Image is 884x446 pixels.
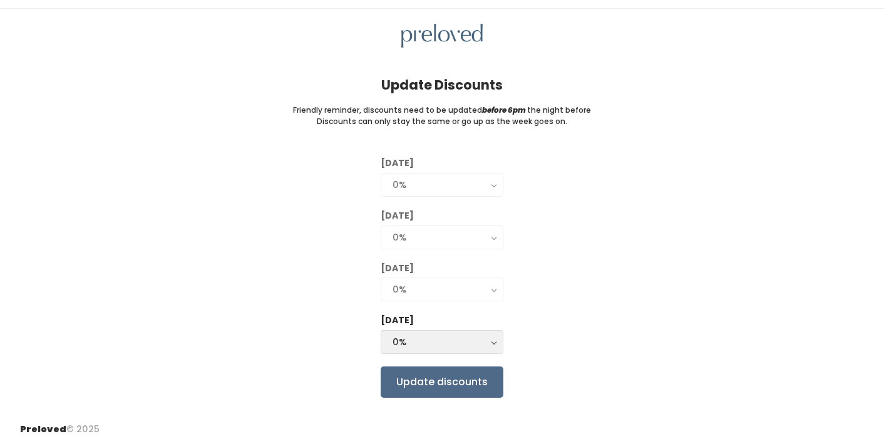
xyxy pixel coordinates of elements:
label: [DATE] [381,209,414,222]
button: 0% [381,330,503,354]
div: 0% [393,335,491,349]
div: 0% [393,178,491,192]
div: © 2025 [20,413,100,436]
img: preloved logo [401,24,483,48]
small: Discounts can only stay the same or go up as the week goes on. [317,116,567,127]
label: [DATE] [381,314,414,327]
h4: Update Discounts [381,78,503,92]
input: Update discounts [381,366,503,398]
div: 0% [393,231,491,244]
label: [DATE] [381,157,414,170]
button: 0% [381,173,503,197]
i: before 6pm [482,105,526,115]
label: [DATE] [381,262,414,275]
button: 0% [381,277,503,301]
div: 0% [393,283,491,296]
span: Preloved [20,423,66,435]
small: Friendly reminder, discounts need to be updated the night before [293,105,591,116]
button: 0% [381,226,503,249]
